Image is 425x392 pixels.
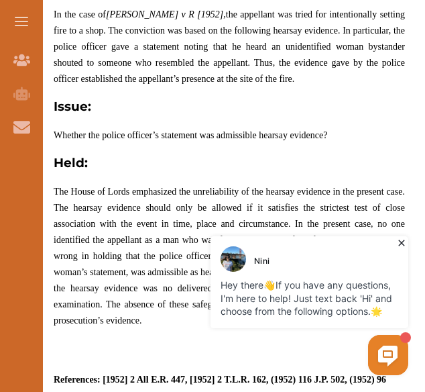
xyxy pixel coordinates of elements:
em: [PERSON_NAME] v R [1952], [106,9,226,19]
iframe: HelpCrunch [103,233,412,379]
strong: Issue: [54,99,91,114]
span: Whether the police officer’s statement was admissible hearsay evidence? [54,130,327,140]
strong: Held: [54,155,88,170]
span: The House of Lords emphasized the unreliability of the hearsay evidence in the present case. The ... [54,187,405,326]
span: In the case of the appellant was tried for intentionally setting fire to a shop. The conviction w... [54,9,405,84]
